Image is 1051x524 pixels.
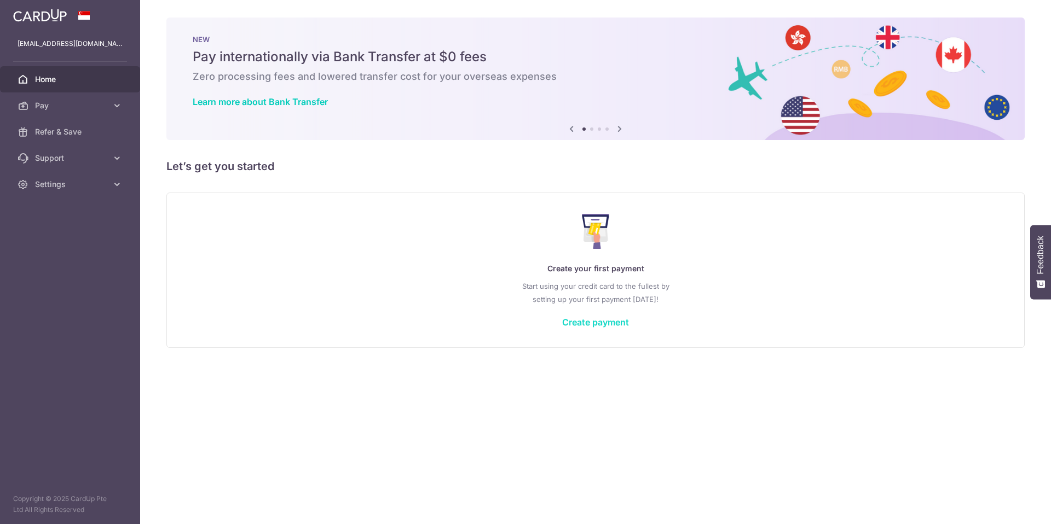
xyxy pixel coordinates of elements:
[193,70,998,83] h6: Zero processing fees and lowered transfer cost for your overseas expenses
[193,48,998,66] h5: Pay internationally via Bank Transfer at $0 fees
[35,74,107,85] span: Home
[166,18,1025,140] img: Bank transfer banner
[193,96,328,107] a: Learn more about Bank Transfer
[35,179,107,190] span: Settings
[166,158,1025,175] h5: Let’s get you started
[13,9,67,22] img: CardUp
[35,153,107,164] span: Support
[35,100,107,111] span: Pay
[1030,225,1051,299] button: Feedback - Show survey
[1036,236,1046,274] span: Feedback
[193,35,998,44] p: NEW
[189,280,1002,306] p: Start using your credit card to the fullest by setting up your first payment [DATE]!
[562,317,629,328] a: Create payment
[18,38,123,49] p: [EMAIL_ADDRESS][DOMAIN_NAME]
[582,214,610,249] img: Make Payment
[189,262,1002,275] p: Create your first payment
[35,126,107,137] span: Refer & Save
